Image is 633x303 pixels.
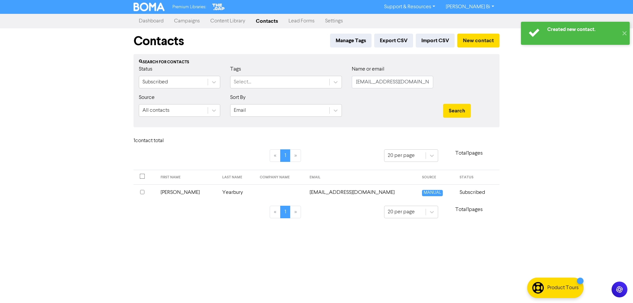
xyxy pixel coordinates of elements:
[330,34,372,47] button: Manage Tags
[134,138,186,144] h6: 1 contact total
[422,190,443,196] span: MANUAL
[379,2,440,12] a: Support & Resources
[134,3,165,11] img: BOMA Logo
[352,65,384,73] label: Name or email
[139,59,494,65] div: Search for contacts
[456,170,499,185] th: STATUS
[457,34,499,47] button: New contact
[157,184,219,200] td: [PERSON_NAME]
[139,94,155,102] label: Source
[547,26,618,33] div: Created new contact.
[416,34,455,47] button: Import CSV
[205,15,251,28] a: Content Library
[388,208,415,216] div: 20 per page
[218,170,256,185] th: LAST NAME
[306,170,418,185] th: EMAIL
[251,15,283,28] a: Contacts
[443,104,471,118] button: Search
[374,34,413,47] button: Export CSV
[142,78,168,86] div: Subscribed
[418,170,456,185] th: SOURCE
[234,78,251,86] div: Select...
[134,15,169,28] a: Dashboard
[283,15,320,28] a: Lead Forms
[456,184,499,200] td: Subscribed
[139,65,152,73] label: Status
[438,206,499,214] p: Total 1 pages
[230,94,246,102] label: Sort By
[142,106,169,114] div: All contacts
[320,15,348,28] a: Settings
[550,232,633,303] iframe: Chat Widget
[280,149,290,162] a: Page 1 is your current page
[218,184,256,200] td: Yearbury
[306,184,418,200] td: elisabethyearbury@gmail.com
[280,206,290,218] a: Page 1 is your current page
[388,152,415,160] div: 20 per page
[157,170,219,185] th: FIRST NAME
[172,5,206,9] span: Premium Libraries:
[230,65,241,73] label: Tags
[134,34,184,49] h1: Contacts
[438,149,499,157] p: Total 1 pages
[169,15,205,28] a: Campaigns
[234,106,246,114] div: Email
[256,170,306,185] th: COMPANY NAME
[211,3,226,11] img: The Gap
[440,2,499,12] a: [PERSON_NAME] Bi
